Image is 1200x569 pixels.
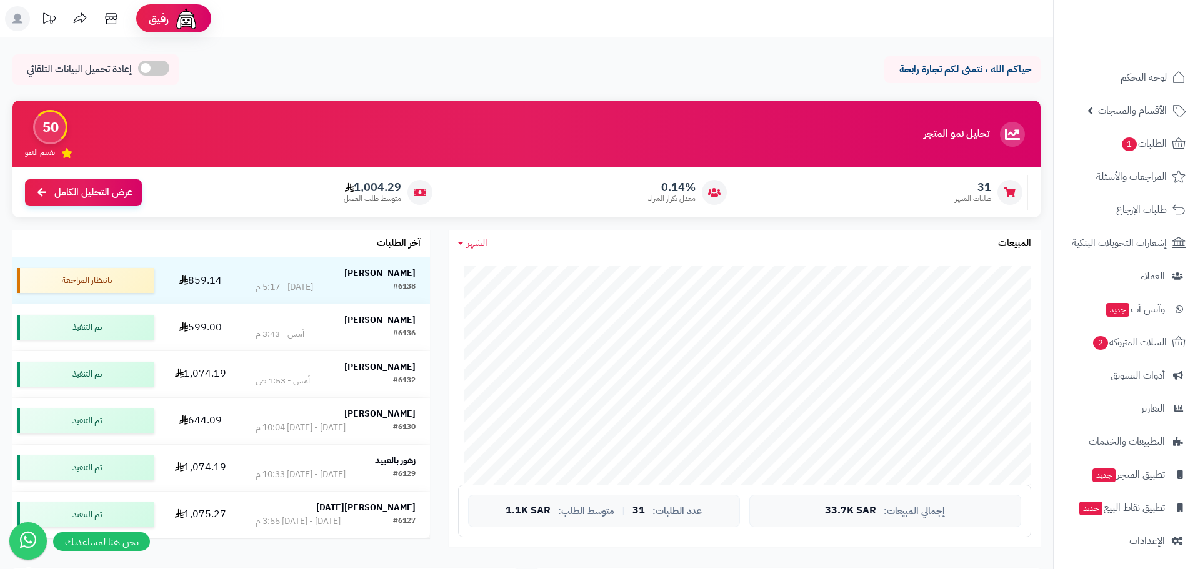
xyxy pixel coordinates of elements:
[1115,34,1188,60] img: logo-2.png
[17,455,154,480] div: تم التنفيذ
[1061,261,1192,291] a: العملاء
[1061,162,1192,192] a: المراجعات والأسئلة
[1122,137,1137,151] span: 1
[998,238,1031,249] h3: المبيعات
[33,6,64,34] a: تحديثات المنصة
[894,62,1031,77] p: حياكم الله ، نتمنى لكم تجارة رابحة
[652,506,702,517] span: عدد الطلبات:
[1096,168,1167,186] span: المراجعات والأسئلة
[377,238,421,249] h3: آخر الطلبات
[467,235,487,250] span: الشهر
[825,505,876,517] span: 33.7K SAR
[256,375,310,387] div: أمس - 1:53 ص
[17,408,154,433] div: تم التنفيذ
[344,267,416,280] strong: [PERSON_NAME]
[344,360,416,374] strong: [PERSON_NAME]
[1141,400,1165,417] span: التقارير
[1061,195,1192,225] a: طلبات الإرجاع
[25,179,142,206] a: عرض التحليل الكامل
[1092,334,1167,351] span: السلات المتروكة
[393,422,416,434] div: #6130
[1061,228,1192,258] a: إشعارات التحويلات البنكية
[54,186,132,200] span: عرض التحليل الكامل
[955,194,991,204] span: طلبات الشهر
[159,351,241,397] td: 1,074.19
[1141,267,1165,285] span: العملاء
[1061,327,1192,357] a: السلات المتروكة2
[1061,393,1192,423] a: التقارير
[25,147,55,158] span: تقييم النمو
[159,304,241,350] td: 599.00
[1105,300,1165,318] span: وآتس آب
[1061,360,1192,390] a: أدوات التسويق
[648,181,696,194] span: 0.14%
[393,328,416,340] div: #6136
[159,257,241,304] td: 859.14
[256,422,346,434] div: [DATE] - [DATE] 10:04 م
[344,181,401,194] span: 1,004.29
[1111,367,1165,384] span: أدوات التسويق
[375,454,416,467] strong: زهور بالعبيد
[1072,234,1167,252] span: إشعارات التحويلات البنكية
[1061,62,1192,92] a: لوحة التحكم
[632,505,645,517] span: 31
[316,501,416,514] strong: [PERSON_NAME][DATE]
[506,505,551,517] span: 1.1K SAR
[1106,303,1129,317] span: جديد
[1089,433,1165,450] span: التطبيقات والخدمات
[17,315,154,340] div: تم التنفيذ
[1061,427,1192,457] a: التطبيقات والخدمات
[1092,468,1116,482] span: جديد
[344,194,401,204] span: متوسط طلب العميل
[1121,69,1167,86] span: لوحة التحكم
[1093,336,1108,350] span: 2
[955,181,991,194] span: 31
[17,502,154,527] div: تم التنفيذ
[648,194,696,204] span: معدل تكرار الشراء
[1098,102,1167,119] span: الأقسام والمنتجات
[1121,135,1167,152] span: الطلبات
[1061,129,1192,159] a: الطلبات1
[256,468,346,481] div: [DATE] - [DATE] 10:33 م
[256,328,304,340] div: أمس - 3:43 م
[17,362,154,387] div: تم التنفيذ
[159,398,241,444] td: 644.09
[344,314,416,327] strong: [PERSON_NAME]
[393,281,416,294] div: #6138
[1129,532,1165,550] span: الإعدادات
[174,6,199,31] img: ai-face.png
[159,492,241,538] td: 1,075.27
[924,129,989,140] h3: تحليل نمو المتجر
[344,407,416,420] strong: [PERSON_NAME]
[1061,526,1192,556] a: الإعدادات
[1079,502,1102,515] span: جديد
[1078,499,1165,517] span: تطبيق نقاط البيع
[1061,294,1192,324] a: وآتس آبجديد
[256,515,341,528] div: [DATE] - [DATE] 3:55 م
[27,62,132,77] span: إعادة تحميل البيانات التلقائي
[1116,201,1167,219] span: طلبات الإرجاع
[622,506,625,515] span: |
[393,515,416,528] div: #6127
[256,281,313,294] div: [DATE] - 5:17 م
[149,11,169,26] span: رفيق
[159,445,241,491] td: 1,074.19
[458,236,487,250] a: الشهر
[17,268,154,293] div: بانتظار المراجعة
[558,506,614,517] span: متوسط الطلب:
[1091,466,1165,483] span: تطبيق المتجر
[393,468,416,481] div: #6129
[393,375,416,387] div: #6132
[1061,460,1192,490] a: تطبيق المتجرجديد
[884,506,945,517] span: إجمالي المبيعات:
[1061,493,1192,523] a: تطبيق نقاط البيعجديد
